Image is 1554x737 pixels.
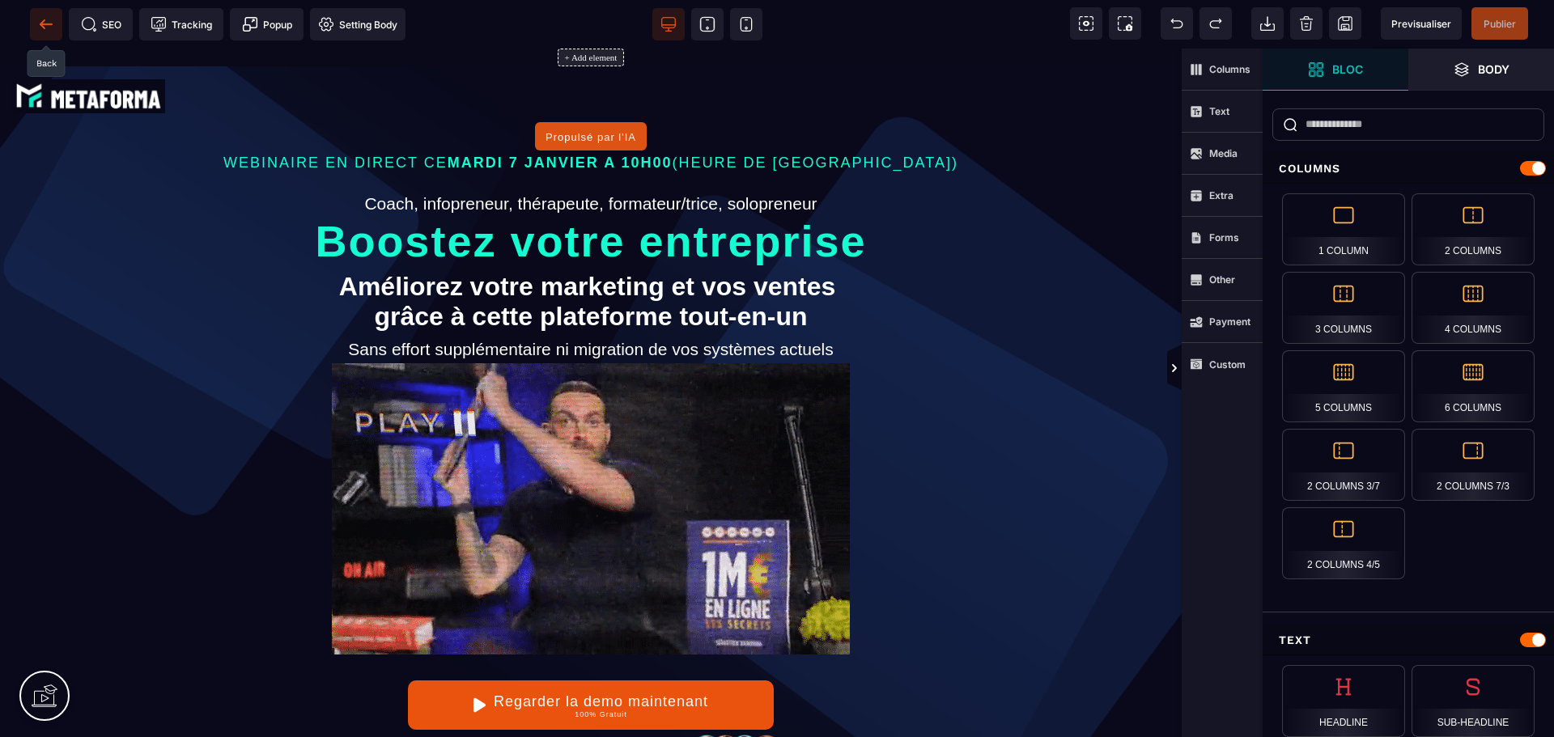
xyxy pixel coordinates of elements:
[242,16,292,32] span: Popup
[12,31,165,65] img: abe9e435164421cb06e33ef15842a39e_e5ef653356713f0d7dd3797ab850248d_Capture_d%E2%80%99e%CC%81cran_2...
[1484,18,1516,30] span: Publier
[1408,49,1554,91] span: Open Layer Manager
[688,685,787,716] img: 32586e8465b4242308ef789b458fc82f_community-people.png
[1478,63,1509,75] strong: Body
[1263,49,1408,91] span: Open Blocks
[318,16,397,32] span: Setting Body
[1070,7,1102,40] span: View components
[1282,665,1405,737] div: Headline
[1412,665,1535,737] div: Sub-Headline
[1263,154,1554,184] div: Columns
[161,287,1021,315] text: Sans effort supplémentaire ni migration de vos systèmes actuels
[408,632,773,681] button: Regarder la demo maintenant100% Gratuit
[448,106,673,122] span: MARDI 7 JANVIER A 10H00
[1263,625,1554,655] div: Text
[1412,350,1535,422] div: 6 Columns
[1412,429,1535,501] div: 2 Columns 7/3
[1209,105,1229,117] strong: Text
[1209,358,1246,371] strong: Custom
[161,142,1021,169] text: Coach, infopreneur, thérapeute, formateur/trice, solopreneur
[1282,272,1405,344] div: 3 Columns
[1282,429,1405,501] div: 2 Columns 3/7
[1282,350,1405,422] div: 5 Columns
[1391,18,1451,30] span: Previsualiser
[1282,193,1405,265] div: 1 Column
[1282,507,1405,579] div: 2 Columns 4/5
[1412,193,1535,265] div: 2 Columns
[1209,231,1239,244] strong: Forms
[161,219,1021,287] text: Améliorez votre marketing et vos ventes grâce à cette plateforme tout-en-un
[1209,147,1238,159] strong: Media
[85,180,1097,205] p: Boostez votre entreprise
[1209,316,1250,328] strong: Payment
[535,74,647,102] button: Propulsé par l'IA
[1209,63,1250,75] strong: Columns
[1332,63,1363,75] strong: Bloc
[1209,273,1235,286] strong: Other
[1109,7,1141,40] span: Screenshot
[1209,189,1233,201] strong: Extra
[332,315,850,606] img: 1a86d00ba3cf512791b52cd22d41398a_VSL_-_MetaForma_Draft_06-low.gif
[1412,272,1535,344] div: 4 Columns
[151,16,212,32] span: Tracking
[85,102,1097,127] p: WEBINAIRE EN DIRECT CE (HEURE DE [GEOGRAPHIC_DATA])
[1381,7,1462,40] span: Preview
[81,16,121,32] span: SEO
